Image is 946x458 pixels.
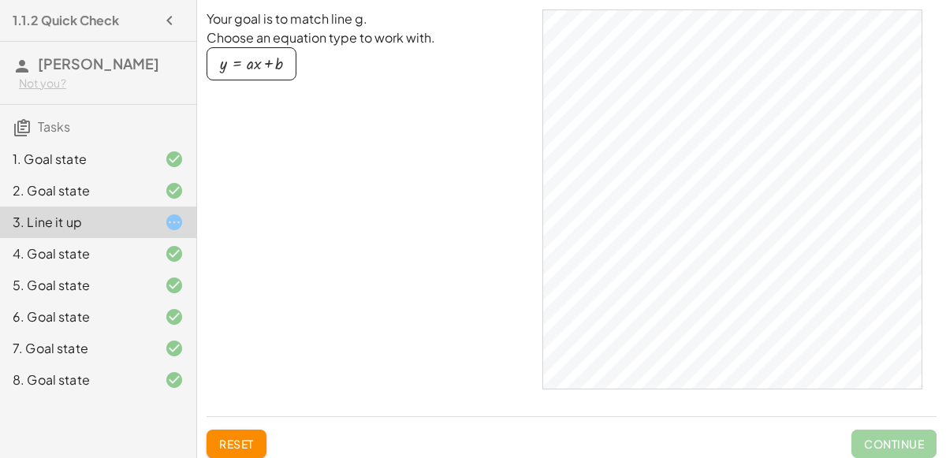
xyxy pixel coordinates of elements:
i: Task finished and correct. [165,150,184,169]
button: Reset [207,430,266,458]
i: Task finished and correct. [165,181,184,200]
div: 5. Goal state [13,276,140,295]
div: 4. Goal state [13,244,140,263]
p: Your goal is to match line g. [207,9,530,28]
i: Task finished and correct. [165,276,184,295]
i: Task finished and correct. [165,307,184,326]
p: Choose an equation type to work with. [207,28,530,47]
div: GeoGebra Classic [542,9,922,389]
span: Tasks [38,118,70,135]
div: Not you? [19,76,184,91]
i: Task finished and correct. [165,370,184,389]
div: 2. Goal state [13,181,140,200]
i: Task finished and correct. [165,244,184,263]
div: 1. Goal state [13,150,140,169]
i: Task started. [165,213,184,232]
div: 3. Line it up [13,213,140,232]
span: [PERSON_NAME] [38,54,159,73]
i: Task finished and correct. [165,339,184,358]
span: Reset [219,437,254,451]
h4: 1.1.2 Quick Check [13,11,119,30]
div: 7. Goal state [13,339,140,358]
canvas: Graphics View 1 [543,10,922,389]
div: 8. Goal state [13,370,140,389]
div: 6. Goal state [13,307,140,326]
